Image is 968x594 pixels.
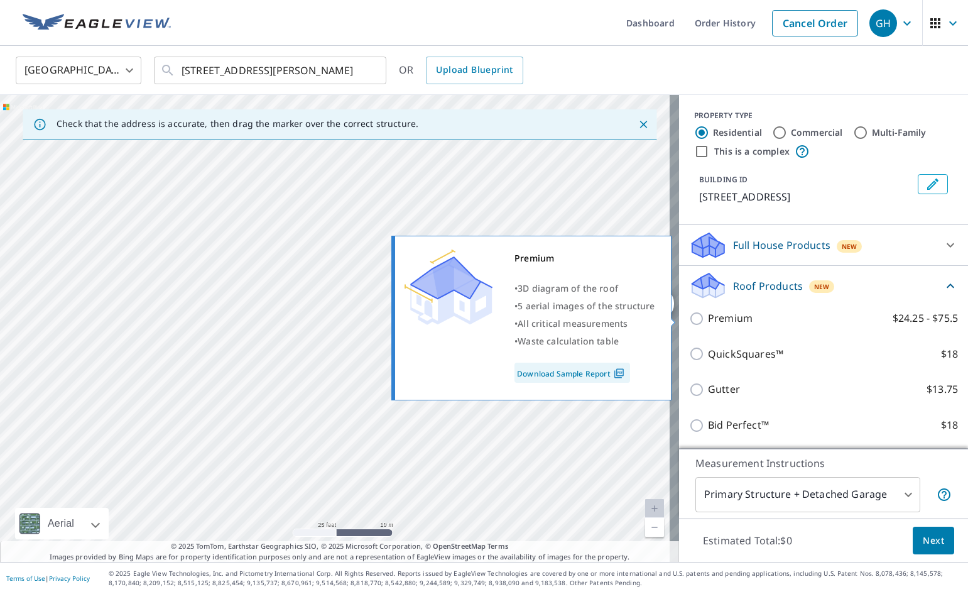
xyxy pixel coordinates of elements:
[16,53,141,88] div: [GEOGRAPHIC_DATA]
[772,10,858,36] a: Cancel Order
[44,508,78,539] div: Aerial
[695,456,952,471] p: Measurement Instructions
[426,57,523,84] a: Upload Blueprint
[49,574,90,583] a: Privacy Policy
[23,14,171,33] img: EV Logo
[6,574,45,583] a: Terms of Use
[893,311,958,326] p: $24.25 - $75.5
[713,126,762,139] label: Residential
[913,527,954,555] button: Next
[518,282,618,294] span: 3D diagram of the roof
[635,116,651,133] button: Close
[708,382,740,397] p: Gutter
[171,541,508,552] span: © 2025 TomTom, Earthstar Geographics SIO, © 2025 Microsoft Corporation, ©
[405,250,492,325] img: Premium
[937,487,952,502] span: Your report will include the primary structure and a detached garage if one exists.
[714,145,790,158] label: This is a complex
[6,575,90,582] p: |
[518,317,628,329] span: All critical measurements
[708,346,783,362] p: QuickSquares™
[869,9,897,37] div: GH
[814,282,830,292] span: New
[695,477,920,512] div: Primary Structure + Detached Garage
[436,62,513,78] span: Upload Blueprint
[518,335,619,347] span: Waste calculation table
[941,417,958,433] p: $18
[872,126,927,139] label: Multi-Family
[918,174,948,194] button: Edit building 1
[708,311,753,326] p: Premium
[514,297,655,315] div: •
[689,230,958,260] div: Full House ProductsNew
[694,110,953,121] div: PROPERTY TYPE
[733,278,803,294] p: Roof Products
[927,382,958,397] p: $13.75
[514,363,630,383] a: Download Sample Report
[941,346,958,362] p: $18
[611,368,628,379] img: Pdf Icon
[514,250,655,267] div: Premium
[842,241,857,251] span: New
[433,541,486,551] a: OpenStreetMap
[645,499,664,518] a: Current Level 20, Zoom In Disabled
[689,271,958,300] div: Roof ProductsNew
[518,300,655,312] span: 5 aerial images of the structure
[923,533,944,549] span: Next
[791,126,843,139] label: Commercial
[708,417,769,433] p: Bid Perfect™
[514,280,655,297] div: •
[182,53,361,88] input: Search by address or latitude-longitude
[693,527,802,554] p: Estimated Total: $0
[699,174,748,185] p: BUILDING ID
[399,57,523,84] div: OR
[487,541,508,551] a: Terms
[15,508,109,539] div: Aerial
[57,118,418,129] p: Check that the address is accurate, then drag the marker over the correct structure.
[699,189,913,204] p: [STREET_ADDRESS]
[109,569,962,588] p: © 2025 Eagle View Technologies, Inc. and Pictometry International Corp. All Rights Reserved. Repo...
[514,315,655,333] div: •
[733,238,830,253] p: Full House Products
[514,333,655,350] div: •
[645,518,664,537] a: Current Level 20, Zoom Out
